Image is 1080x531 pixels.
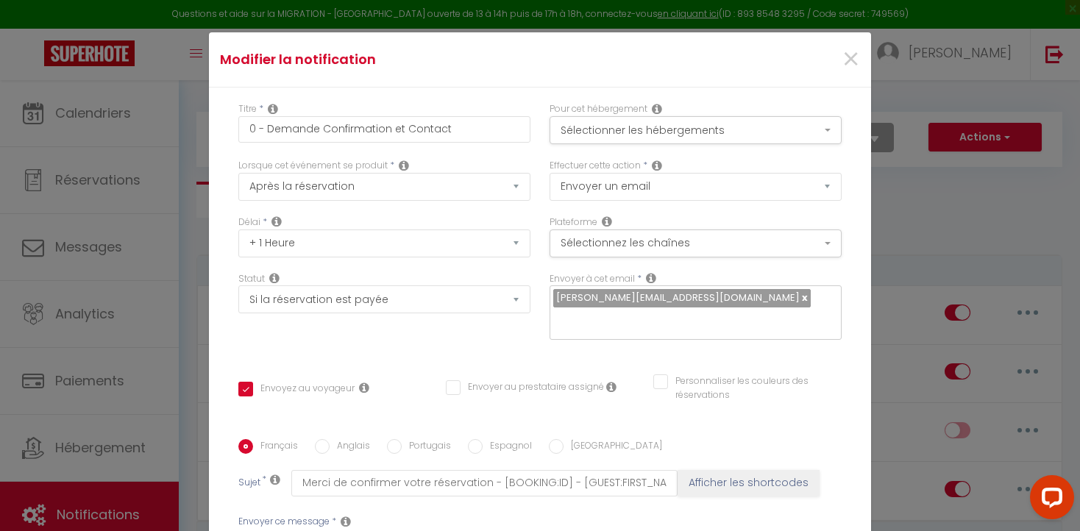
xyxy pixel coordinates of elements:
[550,229,842,257] button: Sélectionnez les chaînes
[238,215,260,229] label: Délai
[238,159,388,173] label: Lorsque cet événement se produit
[550,159,641,173] label: Effectuer cette action
[678,470,820,496] button: Afficher les shortcodes
[399,160,409,171] i: Event Occur
[652,103,662,115] i: This Rental
[330,439,370,455] label: Anglais
[483,439,532,455] label: Espagnol
[564,439,662,455] label: [GEOGRAPHIC_DATA]
[550,102,647,116] label: Pour cet hébergement
[269,272,280,284] i: Booking status
[550,116,842,144] button: Sélectionner les hébergements
[238,515,330,529] label: Envoyer ce message
[652,160,662,171] i: Action Type
[646,272,656,284] i: Recipient
[550,272,635,286] label: Envoyer à cet email
[238,272,265,286] label: Statut
[606,381,617,393] i: Envoyer au prestataire si il est assigné
[550,215,597,229] label: Plateforme
[238,102,257,116] label: Titre
[341,516,351,527] i: Message
[842,38,860,82] span: ×
[402,439,451,455] label: Portugais
[556,291,800,304] span: [PERSON_NAME][EMAIL_ADDRESS][DOMAIN_NAME]
[268,103,278,115] i: Title
[270,474,280,485] i: Subject
[1018,469,1080,531] iframe: LiveChat chat widget
[359,382,369,393] i: Envoyer au voyageur
[238,476,260,491] label: Sujet
[842,44,860,76] button: Close
[253,439,298,455] label: Français
[602,215,612,227] i: Action Channel
[220,49,640,70] h4: Modifier la notification
[271,215,282,227] i: Action Time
